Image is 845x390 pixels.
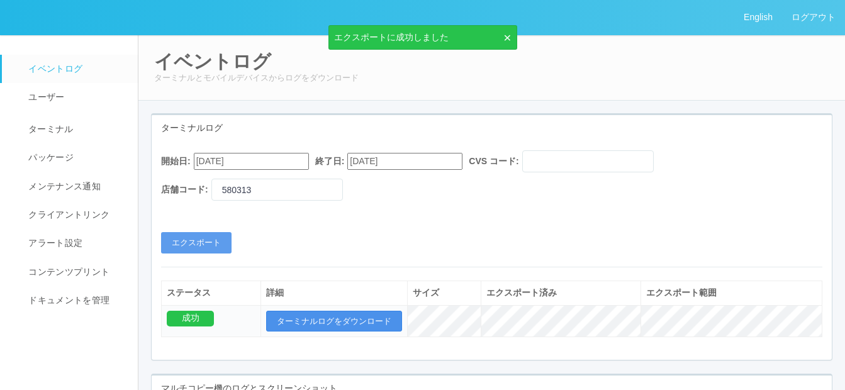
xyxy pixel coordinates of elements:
a: イベントログ [2,55,149,83]
a: クライアントリンク [2,201,149,229]
span: イベントログ [25,64,82,74]
span: ドキュメントを管理 [25,295,109,305]
a: ターミナル [2,112,149,143]
div: ステータス [167,286,255,299]
span: パッケージ [25,152,74,162]
div: サイズ [413,286,476,299]
label: 店舗コード: [161,183,208,196]
div: 成功 [167,311,214,326]
a: ユーザー [2,83,149,111]
div: 詳細 [266,286,402,299]
span: アラート設定 [25,238,82,248]
label: 終了日: [315,155,345,168]
a: アラート設定 [2,229,149,257]
label: CVS コード: [469,155,518,168]
span: メンテナンス通知 [25,181,101,191]
span: コンテンツプリント [25,267,109,277]
a: メンテナンス通知 [2,172,149,201]
div: ターミナルログ [152,115,832,141]
div: エクスポート済み [486,286,635,299]
div: エクスポート範囲 [646,286,817,299]
label: 開始日: [161,155,191,168]
div: エクスポートに成功しました [328,25,517,50]
p: ターミナルとモバイルデバイスからログをダウンロード [154,72,829,84]
a: × [497,31,511,44]
h2: イベントログ [154,51,829,72]
a: コンテンツプリント [2,258,149,286]
span: クライアントリンク [25,209,109,220]
a: ドキュメントを管理 [2,286,149,315]
button: ターミナルログをダウンロード [266,311,402,332]
button: エクスポート [161,232,232,253]
a: パッケージ [2,143,149,172]
span: ユーザー [25,92,64,102]
span: ターミナル [25,124,74,134]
